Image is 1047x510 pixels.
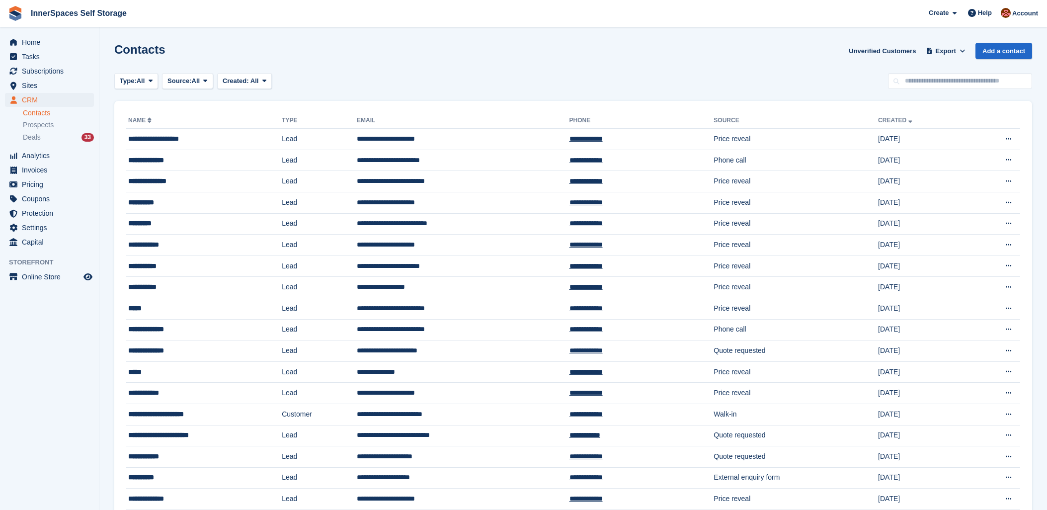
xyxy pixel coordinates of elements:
td: Lead [282,192,357,213]
img: stora-icon-8386f47178a22dfd0bd8f6a31ec36ba5ce8667c1dd55bd0f319d3a0aa187defe.svg [8,6,23,21]
span: Deals [23,133,41,142]
span: Invoices [22,163,81,177]
td: Lead [282,277,357,298]
a: menu [5,163,94,177]
span: All [137,76,145,86]
span: Settings [22,221,81,235]
a: menu [5,206,94,220]
td: Lead [282,298,357,319]
span: All [250,77,259,85]
td: Price reveal [714,171,878,192]
td: Lead [282,255,357,277]
button: Export [924,43,967,59]
td: Lead [282,446,357,468]
span: Analytics [22,149,81,163]
span: Online Store [22,270,81,284]
td: Lead [282,340,357,362]
td: Lead [282,361,357,383]
a: menu [5,192,94,206]
span: CRM [22,93,81,107]
td: [DATE] [878,171,968,192]
a: Created [878,117,914,124]
a: menu [5,79,94,92]
td: Customer [282,404,357,425]
td: Quote requested [714,446,878,468]
button: Type: All [114,73,158,89]
a: Deals 33 [23,132,94,143]
td: Price reveal [714,277,878,298]
a: Preview store [82,271,94,283]
td: [DATE] [878,383,968,404]
td: [DATE] [878,277,968,298]
td: Lead [282,425,357,446]
td: Quote requested [714,340,878,362]
td: [DATE] [878,129,968,150]
td: Price reveal [714,298,878,319]
td: Lead [282,171,357,192]
td: [DATE] [878,446,968,468]
a: menu [5,235,94,249]
td: [DATE] [878,298,968,319]
span: Source: [167,76,191,86]
td: [DATE] [878,404,968,425]
th: Email [357,113,569,129]
span: Type: [120,76,137,86]
td: [DATE] [878,489,968,510]
td: Walk-in [714,404,878,425]
a: menu [5,149,94,163]
td: Lead [282,467,357,489]
td: Price reveal [714,213,878,235]
th: Type [282,113,357,129]
div: 33 [81,133,94,142]
span: Capital [22,235,81,249]
span: All [192,76,200,86]
td: [DATE] [878,192,968,213]
span: Export [936,46,956,56]
span: Sites [22,79,81,92]
span: Coupons [22,192,81,206]
td: [DATE] [878,235,968,256]
td: Price reveal [714,383,878,404]
td: Lead [282,150,357,171]
span: Tasks [22,50,81,64]
span: Pricing [22,177,81,191]
td: Price reveal [714,361,878,383]
td: Price reveal [714,489,878,510]
a: menu [5,50,94,64]
td: External enquiry form [714,467,878,489]
a: InnerSpaces Self Storage [27,5,131,21]
button: Source: All [162,73,213,89]
a: Name [128,117,154,124]
td: Lead [282,383,357,404]
a: menu [5,221,94,235]
td: [DATE] [878,213,968,235]
td: Lead [282,489,357,510]
a: menu [5,93,94,107]
td: [DATE] [878,340,968,362]
td: Phone call [714,319,878,340]
a: menu [5,64,94,78]
span: Storefront [9,257,99,267]
td: [DATE] [878,150,968,171]
a: Contacts [23,108,94,118]
td: [DATE] [878,319,968,340]
span: Created: [223,77,249,85]
span: Create [929,8,949,18]
span: Subscriptions [22,64,81,78]
td: Lead [282,235,357,256]
td: [DATE] [878,467,968,489]
td: Price reveal [714,192,878,213]
th: Phone [569,113,714,129]
span: Prospects [23,120,54,130]
button: Created: All [217,73,272,89]
td: [DATE] [878,255,968,277]
a: menu [5,35,94,49]
span: Home [22,35,81,49]
a: Unverified Customers [845,43,920,59]
span: Account [1012,8,1038,18]
td: Price reveal [714,129,878,150]
td: Lead [282,213,357,235]
td: [DATE] [878,361,968,383]
span: Protection [22,206,81,220]
td: Lead [282,319,357,340]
